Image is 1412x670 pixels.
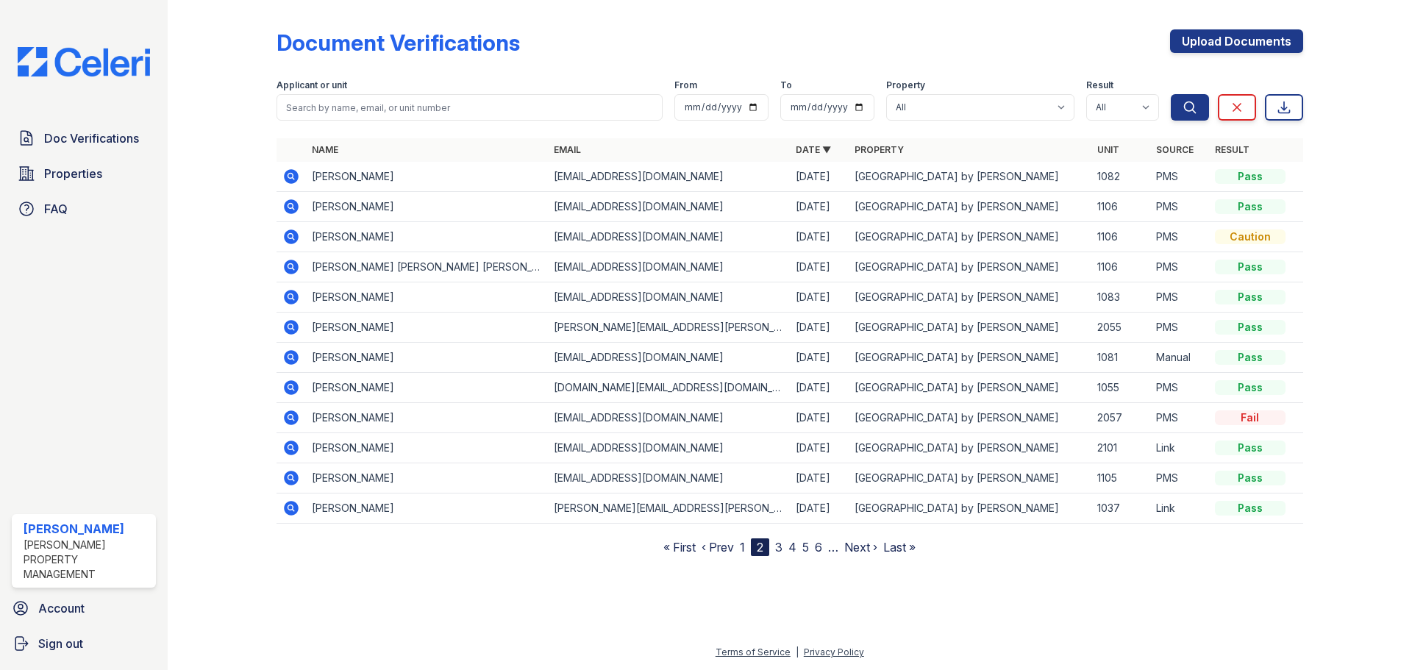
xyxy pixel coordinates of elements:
td: [DATE] [790,493,849,524]
td: [DOMAIN_NAME][EMAIL_ADDRESS][DOMAIN_NAME] [548,373,790,403]
div: Pass [1215,169,1286,184]
a: 6 [815,540,822,555]
a: « First [663,540,696,555]
td: [DATE] [790,162,849,192]
td: [DATE] [790,373,849,403]
td: [EMAIL_ADDRESS][DOMAIN_NAME] [548,222,790,252]
td: [GEOGRAPHIC_DATA] by [PERSON_NAME] [849,162,1091,192]
td: 1106 [1091,252,1150,282]
td: 1106 [1091,192,1150,222]
span: Account [38,599,85,617]
td: [PERSON_NAME] [306,373,548,403]
a: Unit [1097,144,1119,155]
button: Sign out [6,629,162,658]
td: [GEOGRAPHIC_DATA] by [PERSON_NAME] [849,313,1091,343]
div: 2 [751,538,769,556]
a: Next › [844,540,877,555]
div: Pass [1215,290,1286,304]
td: [DATE] [790,282,849,313]
label: Result [1086,79,1113,91]
a: Terms of Service [716,646,791,657]
td: 1055 [1091,373,1150,403]
img: CE_Logo_Blue-a8612792a0a2168367f1c8372b55b34899dd931a85d93a1a3d3e32e68fde9ad4.png [6,47,162,76]
a: 5 [802,540,809,555]
td: [DATE] [790,313,849,343]
div: [PERSON_NAME] Property Management [24,538,150,582]
div: Pass [1215,471,1286,485]
td: PMS [1150,373,1209,403]
td: PMS [1150,222,1209,252]
div: [PERSON_NAME] [24,520,150,538]
a: Property [855,144,904,155]
td: PMS [1150,313,1209,343]
a: Privacy Policy [804,646,864,657]
a: ‹ Prev [702,540,734,555]
td: [GEOGRAPHIC_DATA] by [PERSON_NAME] [849,282,1091,313]
div: Pass [1215,380,1286,395]
td: [GEOGRAPHIC_DATA] by [PERSON_NAME] [849,252,1091,282]
span: … [828,538,838,556]
div: Caution [1215,229,1286,244]
td: [DATE] [790,252,849,282]
td: 2101 [1091,433,1150,463]
label: To [780,79,792,91]
label: Property [886,79,925,91]
td: [PERSON_NAME] [PERSON_NAME] [PERSON_NAME] [306,252,548,282]
td: [DATE] [790,192,849,222]
td: PMS [1150,403,1209,433]
a: Email [554,144,581,155]
td: [DATE] [790,343,849,373]
div: Pass [1215,260,1286,274]
td: [DATE] [790,463,849,493]
td: [PERSON_NAME] [306,192,548,222]
td: [PERSON_NAME] [306,433,548,463]
td: [GEOGRAPHIC_DATA] by [PERSON_NAME] [849,403,1091,433]
div: Pass [1215,441,1286,455]
a: Date ▼ [796,144,831,155]
td: [EMAIL_ADDRESS][DOMAIN_NAME] [548,282,790,313]
div: Document Verifications [277,29,520,56]
td: PMS [1150,162,1209,192]
td: PMS [1150,252,1209,282]
div: Fail [1215,410,1286,425]
td: [PERSON_NAME] [306,463,548,493]
a: Name [312,144,338,155]
td: 2055 [1091,313,1150,343]
a: Account [6,594,162,623]
td: PMS [1150,192,1209,222]
td: 1081 [1091,343,1150,373]
td: 1106 [1091,222,1150,252]
div: Pass [1215,350,1286,365]
td: 2057 [1091,403,1150,433]
td: [EMAIL_ADDRESS][DOMAIN_NAME] [548,433,790,463]
td: [GEOGRAPHIC_DATA] by [PERSON_NAME] [849,463,1091,493]
td: [PERSON_NAME] [306,162,548,192]
a: 1 [740,540,745,555]
label: From [674,79,697,91]
td: [GEOGRAPHIC_DATA] by [PERSON_NAME] [849,493,1091,524]
td: [GEOGRAPHIC_DATA] by [PERSON_NAME] [849,222,1091,252]
input: Search by name, email, or unit number [277,94,663,121]
td: PMS [1150,282,1209,313]
td: 1037 [1091,493,1150,524]
span: Properties [44,165,102,182]
a: FAQ [12,194,156,224]
td: [GEOGRAPHIC_DATA] by [PERSON_NAME] [849,192,1091,222]
td: Link [1150,433,1209,463]
a: 3 [775,540,782,555]
td: Manual [1150,343,1209,373]
span: Doc Verifications [44,129,139,147]
td: [PERSON_NAME] [306,222,548,252]
span: FAQ [44,200,68,218]
td: [GEOGRAPHIC_DATA] by [PERSON_NAME] [849,433,1091,463]
td: 1105 [1091,463,1150,493]
td: 1083 [1091,282,1150,313]
div: Pass [1215,199,1286,214]
td: [EMAIL_ADDRESS][DOMAIN_NAME] [548,463,790,493]
label: Applicant or unit [277,79,347,91]
td: Link [1150,493,1209,524]
a: Source [1156,144,1194,155]
td: [DATE] [790,403,849,433]
td: [PERSON_NAME][EMAIL_ADDRESS][PERSON_NAME][DOMAIN_NAME] [548,313,790,343]
td: [GEOGRAPHIC_DATA] by [PERSON_NAME] [849,343,1091,373]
